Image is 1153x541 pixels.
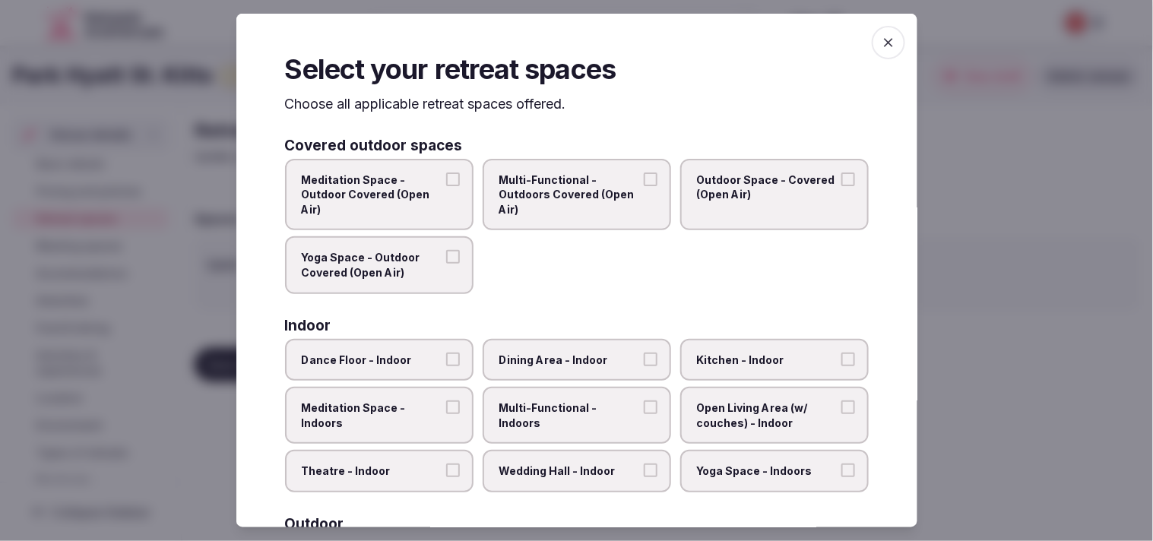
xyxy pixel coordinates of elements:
button: Outdoor Space - Covered (Open Air) [841,172,855,185]
span: Meditation Space - Indoors [302,400,442,430]
span: Dining Area - Indoor [499,352,639,367]
span: Yoga Space - Outdoor Covered (Open Air) [302,250,442,280]
h3: Outdoor [285,517,344,531]
span: Kitchen - Indoor [697,352,837,367]
button: Yoga Space - Indoors [841,463,855,477]
span: Multi-Functional - Outdoors Covered (Open Air) [499,172,639,217]
span: Multi-Functional - Indoors [499,400,639,430]
button: Dining Area - Indoor [644,352,657,365]
h3: Covered outdoor spaces [285,138,463,152]
button: Dance Floor - Indoor [446,352,460,365]
button: Wedding Hall - Indoor [644,463,657,477]
button: Yoga Space - Outdoor Covered (Open Air) [446,250,460,264]
button: Open Living Area (w/ couches) - Indoor [841,400,855,414]
h2: Select your retreat spaces [285,50,869,88]
p: Choose all applicable retreat spaces offered. [285,94,869,113]
button: Kitchen - Indoor [841,352,855,365]
span: Yoga Space - Indoors [697,463,837,479]
span: Wedding Hall - Indoor [499,463,639,479]
span: Open Living Area (w/ couches) - Indoor [697,400,837,430]
button: Multi-Functional - Outdoors Covered (Open Air) [644,172,657,185]
button: Meditation Space - Indoors [446,400,460,414]
button: Meditation Space - Outdoor Covered (Open Air) [446,172,460,185]
h3: Indoor [285,318,331,332]
span: Dance Floor - Indoor [302,352,442,367]
button: Multi-Functional - Indoors [644,400,657,414]
span: Theatre - Indoor [302,463,442,479]
button: Theatre - Indoor [446,463,460,477]
span: Meditation Space - Outdoor Covered (Open Air) [302,172,442,217]
span: Outdoor Space - Covered (Open Air) [697,172,837,201]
